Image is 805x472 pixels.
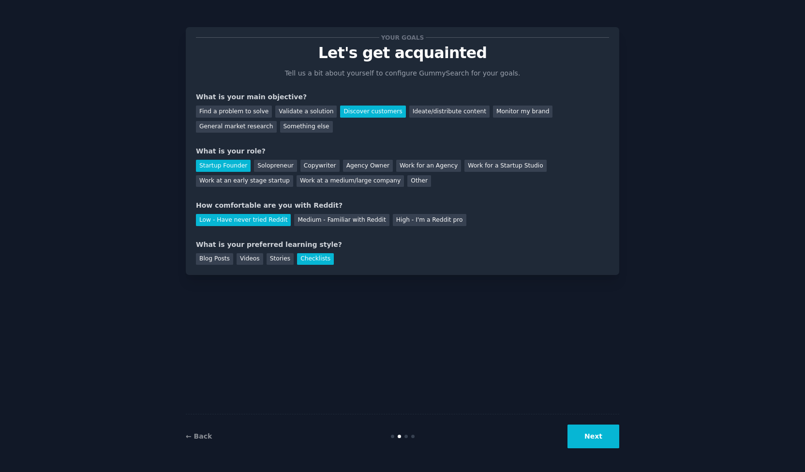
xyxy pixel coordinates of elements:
[280,121,333,133] div: Something else
[343,160,393,172] div: Agency Owner
[294,214,389,226] div: Medium - Familiar with Reddit
[254,160,297,172] div: Solopreneur
[267,253,294,265] div: Stories
[340,106,405,118] div: Discover customers
[196,160,251,172] div: Startup Founder
[196,106,272,118] div: Find a problem to solve
[237,253,263,265] div: Videos
[196,214,291,226] div: Low - Have never tried Reddit
[409,106,490,118] div: Ideate/distribute content
[196,121,277,133] div: General market research
[297,175,404,187] div: Work at a medium/large company
[196,175,293,187] div: Work at an early stage startup
[464,160,546,172] div: Work for a Startup Studio
[297,253,334,265] div: Checklists
[393,214,466,226] div: High - I'm a Reddit pro
[407,175,431,187] div: Other
[281,68,524,78] p: Tell us a bit about yourself to configure GummySearch for your goals.
[196,200,609,211] div: How comfortable are you with Reddit?
[275,106,337,118] div: Validate a solution
[196,240,609,250] div: What is your preferred learning style?
[196,146,609,156] div: What is your role?
[196,253,233,265] div: Blog Posts
[196,45,609,61] p: Let's get acquainted
[300,160,340,172] div: Copywriter
[396,160,461,172] div: Work for an Agency
[567,425,619,448] button: Next
[196,92,609,102] div: What is your main objective?
[379,32,426,43] span: Your goals
[493,106,552,118] div: Monitor my brand
[186,432,212,440] a: ← Back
